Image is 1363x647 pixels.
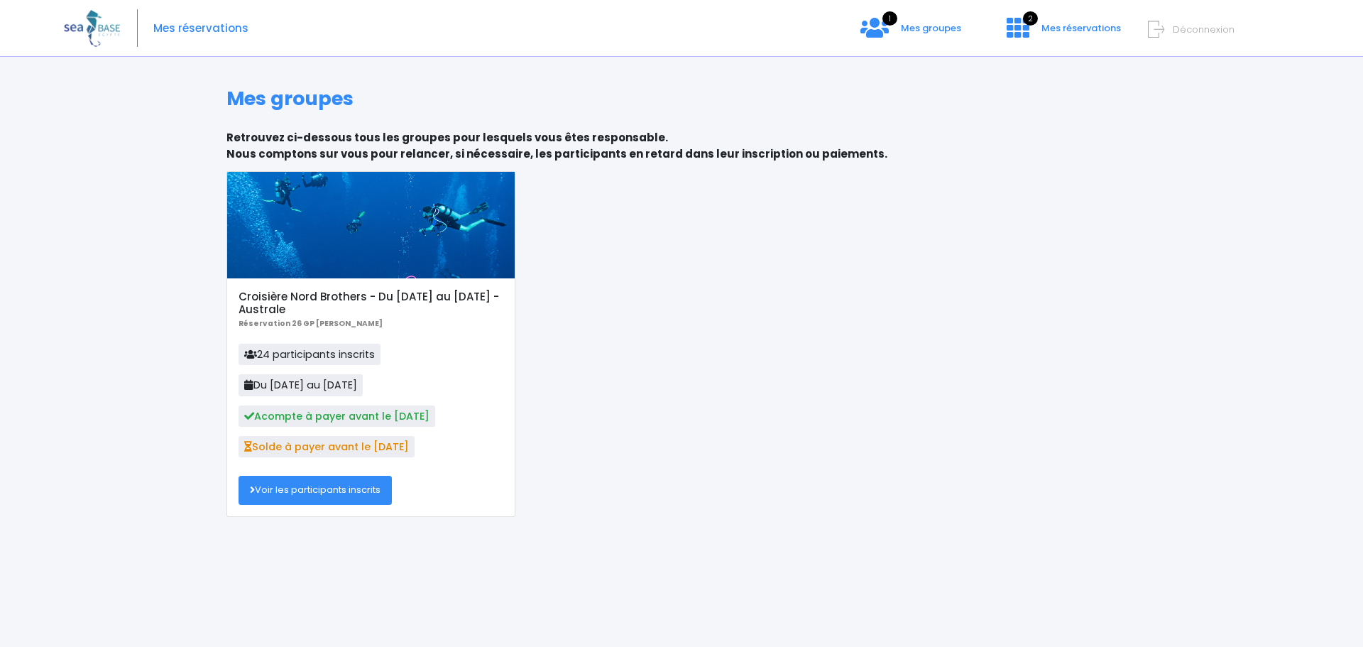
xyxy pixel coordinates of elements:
a: Voir les participants inscrits [239,476,392,504]
span: Déconnexion [1173,23,1235,36]
span: Mes réservations [1041,21,1121,35]
a: 2 Mes réservations [995,26,1129,40]
a: 1 Mes groupes [849,26,973,40]
span: 24 participants inscrits [239,344,381,365]
span: Du [DATE] au [DATE] [239,374,363,396]
span: 2 [1023,11,1038,26]
span: Acompte à payer avant le [DATE] [239,406,435,427]
span: Mes groupes [901,21,961,35]
h5: Croisière Nord Brothers - Du [DATE] au [DATE] - Australe [239,290,503,316]
span: 1 [882,11,897,26]
h1: Mes groupes [226,87,1137,110]
p: Retrouvez ci-dessous tous les groupes pour lesquels vous êtes responsable. Nous comptons sur vous... [226,130,1137,162]
b: Réservation 26 GP [PERSON_NAME] [239,318,383,329]
span: Solde à payer avant le [DATE] [239,436,415,457]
